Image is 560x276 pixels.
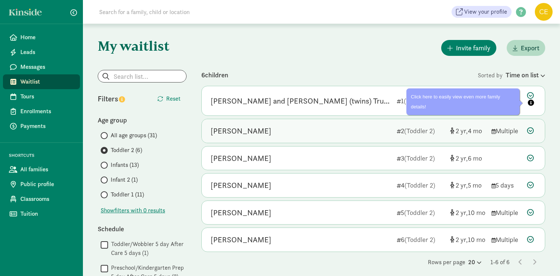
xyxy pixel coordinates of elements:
[101,206,165,215] span: Show filters with 0 results
[211,234,271,246] div: Matthew Barthelemy
[3,192,80,206] a: Classrooms
[98,115,187,125] div: Age group
[468,235,485,244] span: 10
[111,146,142,155] span: Toddler 2 (6)
[20,107,74,116] span: Enrollments
[397,96,444,106] div: 1
[20,92,74,101] span: Tours
[3,74,80,89] a: Waitlist
[452,6,512,18] a: View your profile
[456,181,468,189] span: 2
[151,91,187,106] button: Reset
[478,70,545,80] div: Sorted by
[450,235,486,245] div: [object Object]
[20,48,74,57] span: Leads
[468,258,482,267] div: 20
[492,126,521,136] div: Multiple
[211,125,271,137] div: Fletcher Lindstrom
[456,154,468,162] span: 2
[456,127,468,135] span: 2
[523,240,560,276] iframe: Chat Widget
[404,127,435,135] span: (Toddler 2)
[211,95,391,107] div: Clara and Margot (twins) Trusty/Ross
[441,40,496,56] button: Invite family
[450,153,486,163] div: [object Object]
[492,180,521,190] div: 5 days
[3,30,80,45] a: Home
[108,240,187,258] label: Toddler/Wobbler 5 day After Care 5 days (1)
[98,93,142,104] div: Filters
[507,40,545,56] button: Export
[3,162,80,177] a: All families
[492,208,521,218] div: Multiple
[456,208,468,217] span: 2
[492,235,521,245] div: Multiple
[404,97,435,105] span: (Toddler 2)
[3,177,80,192] a: Public profile
[397,235,444,245] div: 6
[464,7,507,16] span: View your profile
[468,154,482,162] span: 6
[20,77,74,86] span: Waitlist
[405,235,435,244] span: (Toddler 2)
[20,195,74,203] span: Classrooms
[468,208,485,217] span: 10
[20,33,74,42] span: Home
[521,43,539,53] span: Export
[20,180,74,189] span: Public profile
[166,94,181,103] span: Reset
[20,209,74,218] span: Tuition
[405,181,435,189] span: (Toddler 2)
[20,165,74,174] span: All families
[101,206,165,215] button: Showfilters with 0 results
[20,63,74,71] span: Messages
[450,180,486,190] div: [object Object]
[3,104,80,119] a: Enrollments
[468,127,482,135] span: 4
[397,153,444,163] div: 3
[397,180,444,190] div: 4
[450,208,486,218] div: [object Object]
[3,119,80,134] a: Payments
[111,131,157,140] span: All age groups (31)
[211,179,271,191] div: Felix Ferzli
[404,208,435,217] span: (Toddler 2)
[397,126,444,136] div: 2
[397,208,444,218] div: 5
[3,206,80,221] a: Tuition
[111,175,138,184] span: Infant 2 (1)
[506,70,545,80] div: Time on list
[98,38,187,53] h1: My waitlist
[111,161,139,169] span: Infants (13)
[211,207,271,219] div: Jack Kopelove
[95,4,302,19] input: Search for a family, child or location
[456,43,490,53] span: Invite family
[201,258,545,267] div: Rows per page 1-6 of 6
[3,89,80,104] a: Tours
[20,122,74,131] span: Payments
[211,152,271,164] div: Libby S
[111,190,144,199] span: Toddler 1 (11)
[201,70,478,80] div: 6 children
[98,70,186,82] input: Search list...
[3,60,80,74] a: Messages
[98,224,187,234] div: Schedule
[3,45,80,60] a: Leads
[456,235,468,244] span: 2
[450,126,486,136] div: [object Object]
[404,154,435,162] span: (Toddler 2)
[468,181,482,189] span: 5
